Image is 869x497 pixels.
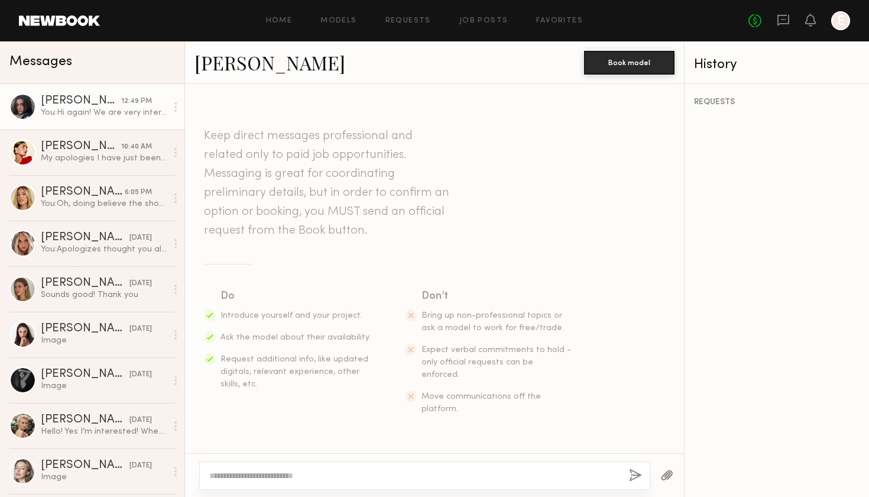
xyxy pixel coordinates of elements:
[221,356,368,388] span: Request additional info, like updated digitals, relevant experience, other skills, etc.
[421,312,564,332] span: Bring up non-professional topics or ask a model to work for free/trade.
[41,141,121,153] div: [PERSON_NAME]
[831,11,850,30] a: E
[221,312,362,319] span: Introduce yourself and your project.
[9,55,72,69] span: Messages
[41,369,129,380] div: [PERSON_NAME]
[121,96,152,107] div: 12:49 PM
[41,323,129,335] div: [PERSON_NAME]
[584,57,675,67] a: Book model
[221,288,372,305] div: Do
[204,127,452,240] header: Keep direct messages professional and related only to paid job opportunities. Messaging is great ...
[129,369,152,380] div: [DATE]
[421,393,541,413] span: Move communications off the platform.
[320,17,356,25] a: Models
[41,380,167,392] div: Image
[459,17,508,25] a: Job Posts
[41,289,167,301] div: Sounds good! Thank you
[266,17,293,25] a: Home
[194,50,345,75] a: [PERSON_NAME]
[125,187,152,198] div: 6:05 PM
[41,335,167,346] div: Image
[421,346,571,379] span: Expect verbal commitments to hold - only official requests can be enforced.
[41,244,167,255] div: You: Apologizes thought you already had the information. It's [DATE] AM.
[41,95,121,107] div: [PERSON_NAME]
[41,460,129,472] div: [PERSON_NAME]
[41,426,167,437] div: Hello! Yes I’m interested! When is the photoshoot? I will be traveling for the next few weeks, so...
[129,233,152,244] div: [DATE]
[129,324,152,335] div: [DATE]
[121,141,152,153] div: 10:40 AM
[129,460,152,472] div: [DATE]
[129,278,152,289] div: [DATE]
[41,277,129,289] div: [PERSON_NAME]
[41,107,167,118] div: You: Hi again! We are very interested in having you be a part of this shoot. We would like to con...
[41,186,125,198] div: [PERSON_NAME]
[41,232,129,244] div: [PERSON_NAME]
[41,472,167,483] div: Image
[385,17,431,25] a: Requests
[584,51,675,75] button: Book model
[221,334,371,341] span: Ask the model about their availability.
[694,98,860,106] div: REQUESTS
[694,58,860,72] div: History
[421,288,573,305] div: Don’t
[536,17,583,25] a: Favorites
[129,415,152,426] div: [DATE]
[41,414,129,426] div: [PERSON_NAME]
[41,198,167,209] div: You: Oh, doing believe the shoot date was shared earlier. It's [DATE] in the AM.
[41,153,167,164] div: My apologies I have just been back to back chasing my tail with work ! I have full availability [...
